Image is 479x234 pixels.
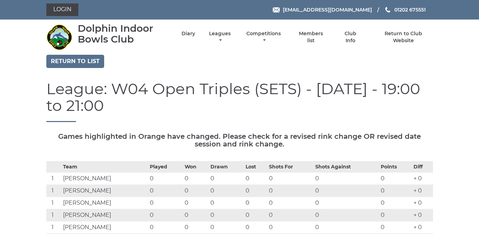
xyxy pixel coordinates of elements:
[244,209,267,221] td: 0
[412,161,433,172] th: Diff
[412,221,433,233] td: + 0
[46,24,72,50] img: Dolphin Indoor Bowls Club
[46,3,78,16] a: Login
[46,197,62,209] td: 1
[314,184,379,197] td: 0
[183,209,209,221] td: 0
[379,172,412,184] td: 0
[209,209,244,221] td: 0
[183,161,209,172] th: Won
[244,172,267,184] td: 0
[283,7,372,13] span: [EMAIL_ADDRESS][DOMAIN_NAME]
[46,133,433,148] h5: Games highlighted in Orange have changed. Please check for a revised rink change OR revised date ...
[267,161,314,172] th: Shots For
[314,197,379,209] td: 0
[148,221,183,233] td: 0
[412,197,433,209] td: + 0
[61,221,148,233] td: [PERSON_NAME]
[148,209,183,221] td: 0
[267,172,314,184] td: 0
[46,184,62,197] td: 1
[295,30,327,44] a: Members list
[209,221,244,233] td: 0
[46,80,433,122] h1: League: W04 Open Triples (SETS) - [DATE] - 19:00 to 21:00
[314,172,379,184] td: 0
[244,221,267,233] td: 0
[209,197,244,209] td: 0
[273,6,372,14] a: Email [EMAIL_ADDRESS][DOMAIN_NAME]
[314,221,379,233] td: 0
[46,209,62,221] td: 1
[339,30,362,44] a: Club Info
[385,7,390,13] img: Phone us
[245,30,283,44] a: Competitions
[314,161,379,172] th: Shots Against
[209,172,244,184] td: 0
[267,197,314,209] td: 0
[183,172,209,184] td: 0
[244,184,267,197] td: 0
[148,184,183,197] td: 0
[379,197,412,209] td: 0
[61,197,148,209] td: [PERSON_NAME]
[379,184,412,197] td: 0
[148,197,183,209] td: 0
[61,209,148,221] td: [PERSON_NAME]
[379,221,412,233] td: 0
[207,30,232,44] a: Leagues
[412,172,433,184] td: + 0
[148,172,183,184] td: 0
[209,161,244,172] th: Drawn
[61,172,148,184] td: [PERSON_NAME]
[46,221,62,233] td: 1
[244,161,267,172] th: Lost
[267,221,314,233] td: 0
[314,209,379,221] td: 0
[181,30,195,37] a: Diary
[273,7,280,13] img: Email
[46,55,104,68] a: Return to list
[267,184,314,197] td: 0
[374,30,433,44] a: Return to Club Website
[412,209,433,221] td: + 0
[183,221,209,233] td: 0
[384,6,426,14] a: Phone us 01202 675551
[394,7,426,13] span: 01202 675551
[379,161,412,172] th: Points
[244,197,267,209] td: 0
[267,209,314,221] td: 0
[379,209,412,221] td: 0
[209,184,244,197] td: 0
[183,184,209,197] td: 0
[148,161,183,172] th: Played
[46,172,62,184] td: 1
[183,197,209,209] td: 0
[61,161,148,172] th: Team
[78,23,169,45] div: Dolphin Indoor Bowls Club
[412,184,433,197] td: + 0
[61,184,148,197] td: [PERSON_NAME]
